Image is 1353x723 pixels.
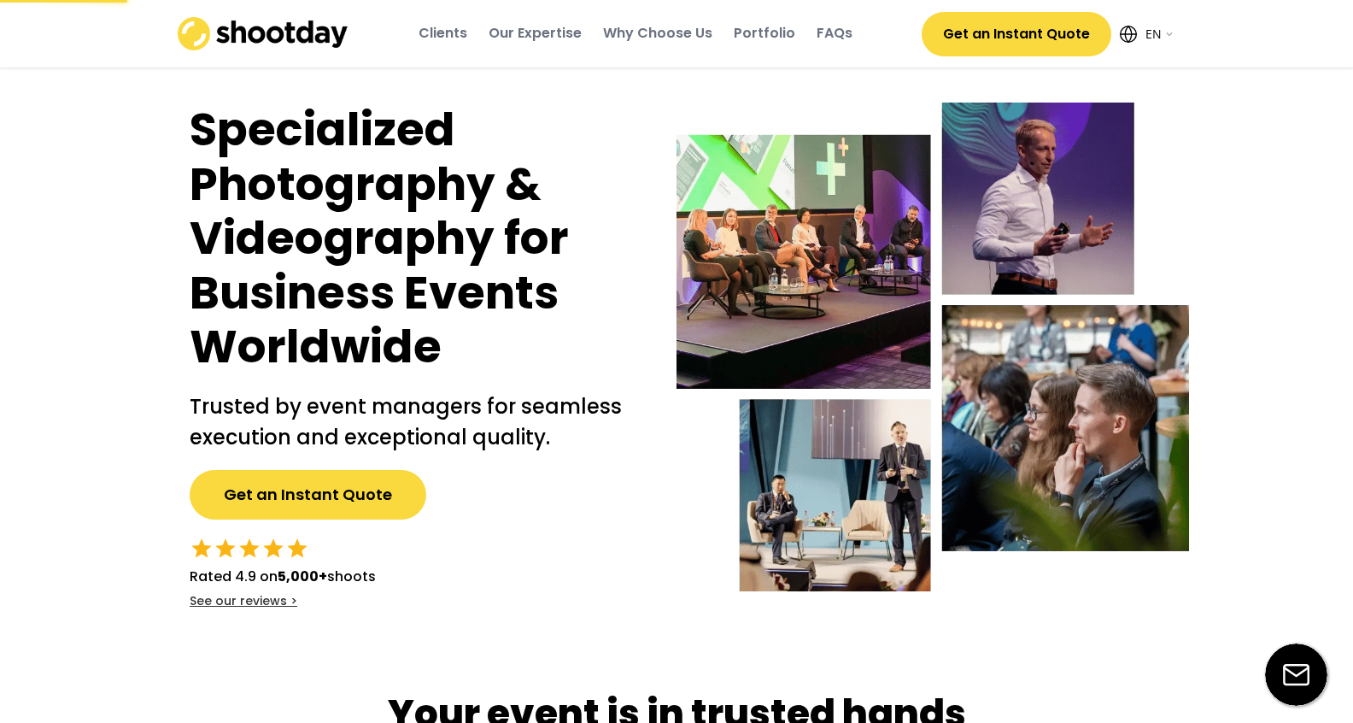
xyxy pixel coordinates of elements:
div: See our reviews > [190,593,297,610]
img: shootday_logo.png [178,17,348,50]
strong: 5,000+ [278,567,327,586]
h2: Trusted by event managers for seamless execution and exceptional quality. [190,391,642,453]
div: Portfolio [734,24,795,43]
div: Clients [419,24,467,43]
button: Get an Instant Quote [190,470,426,520]
img: Icon%20feather-globe%20%281%29.svg [1120,26,1137,43]
div: Why Choose Us [603,24,712,43]
h1: Specialized Photography & Videography for Business Events Worldwide [190,103,642,374]
button: star [237,537,261,561]
button: star [261,537,285,561]
div: Rated 4.9 on shoots [190,567,376,587]
img: email-icon%20%281%29.svg [1265,644,1327,706]
img: Event-hero-intl%402x.webp [676,103,1189,591]
button: star [214,537,237,561]
button: star [190,537,214,561]
button: star [285,537,309,561]
div: FAQs [817,24,852,43]
div: Our Expertise [489,24,582,43]
button: Get an Instant Quote [922,12,1111,56]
